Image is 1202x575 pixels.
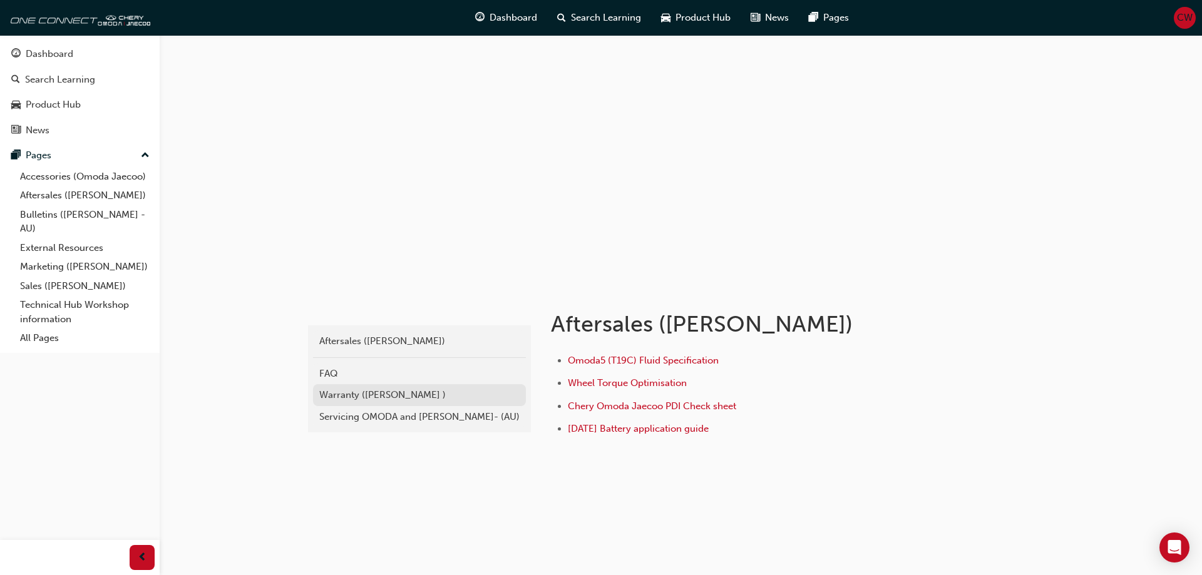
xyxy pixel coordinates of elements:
span: search-icon [557,10,566,26]
span: Search Learning [571,11,641,25]
a: FAQ [313,363,526,385]
a: Servicing OMODA and [PERSON_NAME]- (AU) [313,406,526,428]
a: [DATE] Battery application guide [568,423,709,434]
span: car-icon [661,10,670,26]
a: Chery Omoda Jaecoo PDI Check sheet [568,400,736,412]
button: Pages [5,144,155,167]
div: FAQ [319,367,520,381]
span: news-icon [751,10,760,26]
span: pages-icon [809,10,818,26]
span: guage-icon [11,49,21,60]
a: news-iconNews [741,5,799,31]
button: DashboardSearch LearningProduct HubNews [5,40,155,144]
img: oneconnect [6,5,150,30]
span: CW [1177,11,1193,25]
div: News [26,123,49,138]
span: guage-icon [475,10,485,26]
div: Product Hub [26,98,81,112]
a: Technical Hub Workshop information [15,295,155,328]
a: Bulletins ([PERSON_NAME] - AU) [15,205,155,238]
span: up-icon [141,148,150,164]
a: pages-iconPages [799,5,859,31]
span: news-icon [11,125,21,136]
h1: Aftersales ([PERSON_NAME]) [551,310,962,338]
a: News [5,119,155,142]
a: Aftersales ([PERSON_NAME]) [15,186,155,205]
a: External Resources [15,238,155,258]
a: Marketing ([PERSON_NAME]) [15,257,155,277]
div: Open Intercom Messenger [1159,532,1189,562]
span: Product Hub [675,11,731,25]
div: Pages [26,148,51,163]
div: Dashboard [26,47,73,61]
a: Warranty ([PERSON_NAME] ) [313,384,526,406]
a: Aftersales ([PERSON_NAME]) [313,330,526,352]
a: car-iconProduct Hub [651,5,741,31]
a: All Pages [15,328,155,348]
a: search-iconSearch Learning [547,5,651,31]
span: car-icon [11,99,21,111]
span: Dashboard [490,11,537,25]
span: Pages [823,11,849,25]
a: Accessories (Omoda Jaecoo) [15,167,155,186]
a: Dashboard [5,43,155,66]
a: Search Learning [5,68,155,91]
span: prev-icon [138,550,147,566]
button: CW [1174,7,1196,29]
a: Product Hub [5,93,155,116]
a: Omoda5 (T19C) Fluid Specification [568,355,719,366]
a: Sales ([PERSON_NAME]) [15,277,155,296]
a: Wheel Torque Optimisation [568,377,687,389]
a: guage-iconDashboard [465,5,547,31]
div: Servicing OMODA and [PERSON_NAME]- (AU) [319,410,520,424]
span: News [765,11,789,25]
div: Search Learning [25,73,95,87]
div: Warranty ([PERSON_NAME] ) [319,388,520,402]
div: Aftersales ([PERSON_NAME]) [319,334,520,349]
span: search-icon [11,74,20,86]
span: pages-icon [11,150,21,161]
